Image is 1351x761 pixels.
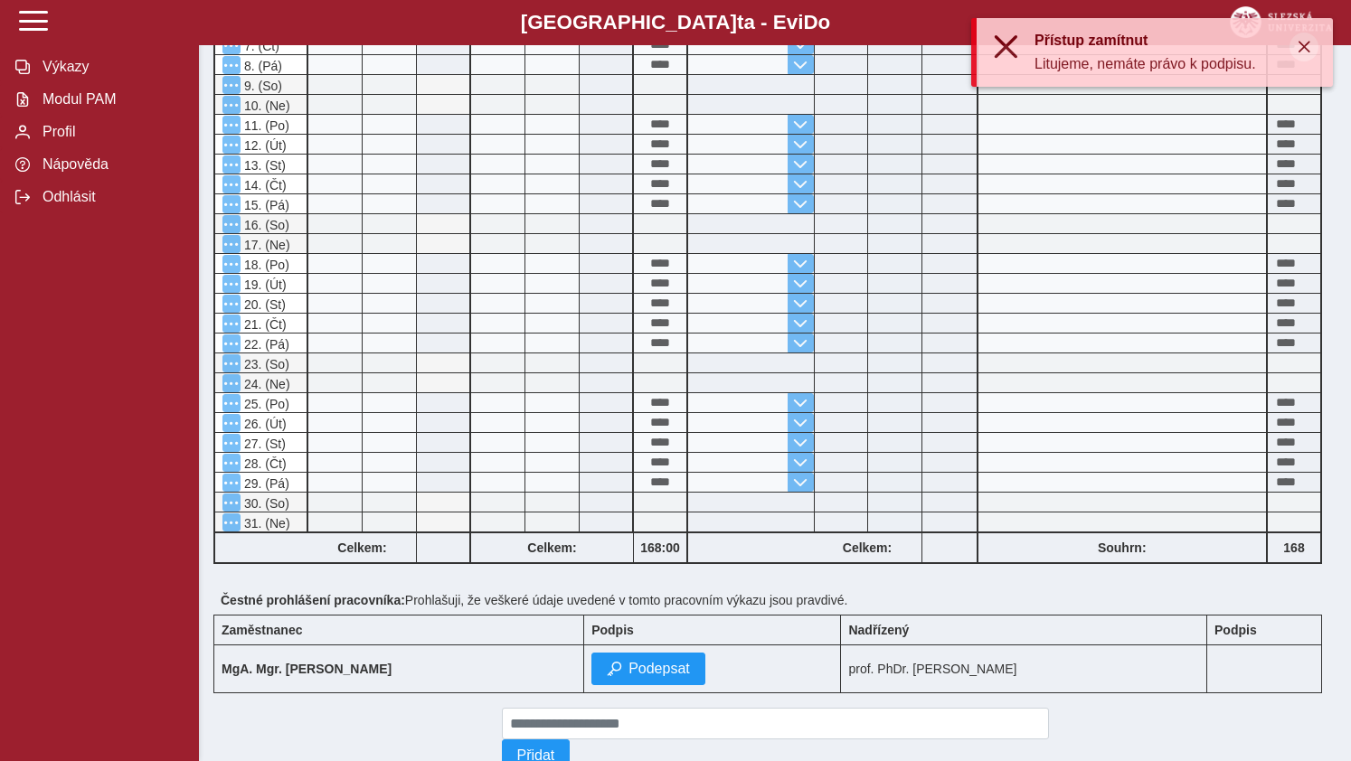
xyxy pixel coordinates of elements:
[241,417,287,431] span: 26. (Út)
[1098,540,1147,555] b: Souhrn:
[222,255,241,273] button: Menu
[1035,56,1290,72] div: Litujeme, nemáte právo k podpisu.
[222,275,241,293] button: Menu
[803,11,817,33] span: D
[241,258,289,272] span: 18. (Po)
[241,297,286,312] span: 20. (St)
[222,315,241,333] button: Menu
[591,623,634,637] b: Podpis
[1035,33,1148,48] span: Přístup zamítnut
[241,437,286,451] span: 27. (St)
[241,198,289,212] span: 15. (Pá)
[222,195,241,213] button: Menu
[222,76,241,94] button: Menu
[213,586,1337,615] div: Prohlašuji, že veškeré údaje uvedené v tomto pracovním výkazu jsou pravdivé.
[222,116,241,134] button: Menu
[222,334,241,352] button: Menu
[37,59,184,75] span: Výkazy
[241,178,287,193] span: 14. (Čt)
[222,175,241,193] button: Menu
[241,218,289,232] span: 16. (So)
[222,454,241,472] button: Menu
[241,138,287,153] span: 12. (Út)
[222,493,241,512] button: Menu
[241,59,282,73] span: 8. (Pá)
[37,156,184,173] span: Nápověda
[241,377,290,391] span: 24. (Ne)
[222,155,241,174] button: Menu
[628,661,690,677] span: Podepsat
[222,354,241,372] button: Menu
[814,540,921,555] b: Celkem:
[1214,623,1257,637] b: Podpis
[222,662,392,676] b: MgA. Mgr. [PERSON_NAME]
[241,118,289,133] span: 11. (Po)
[241,397,289,411] span: 25. (Po)
[222,474,241,492] button: Menu
[471,540,633,555] b: Celkem:
[818,11,831,33] span: o
[241,516,290,531] span: 31. (Ne)
[241,39,279,53] span: 7. (Čt)
[241,337,289,352] span: 22. (Pá)
[222,623,302,637] b: Zaměstnanec
[241,357,289,371] span: 23. (So)
[222,215,241,233] button: Menu
[634,540,686,555] b: 168:00
[241,496,289,511] span: 30. (So)
[222,56,241,74] button: Menu
[241,238,290,252] span: 17. (Ne)
[1268,540,1320,555] b: 168
[222,414,241,432] button: Menu
[222,513,241,531] button: Menu
[841,645,1207,693] td: prof. PhDr. [PERSON_NAME]
[54,11,1297,34] b: [GEOGRAPHIC_DATA] a - Evi
[241,158,286,173] span: 13. (St)
[1230,6,1332,38] img: logo_web_su.png
[222,136,241,154] button: Menu
[222,374,241,392] button: Menu
[241,476,289,491] span: 29. (Pá)
[308,540,416,555] b: Celkem:
[37,189,184,205] span: Odhlásit
[241,79,282,93] span: 9. (So)
[591,653,705,685] button: Podepsat
[848,623,909,637] b: Nadřízený
[241,317,287,332] span: 21. (Čt)
[37,91,184,108] span: Modul PAM
[222,295,241,313] button: Menu
[37,124,184,140] span: Profil
[221,593,405,607] b: Čestné prohlášení pracovníka:
[222,434,241,452] button: Menu
[222,235,241,253] button: Menu
[241,277,287,292] span: 19. (Út)
[737,11,743,33] span: t
[222,96,241,114] button: Menu
[241,456,287,471] span: 28. (Čt)
[222,394,241,412] button: Menu
[241,99,290,113] span: 10. (Ne)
